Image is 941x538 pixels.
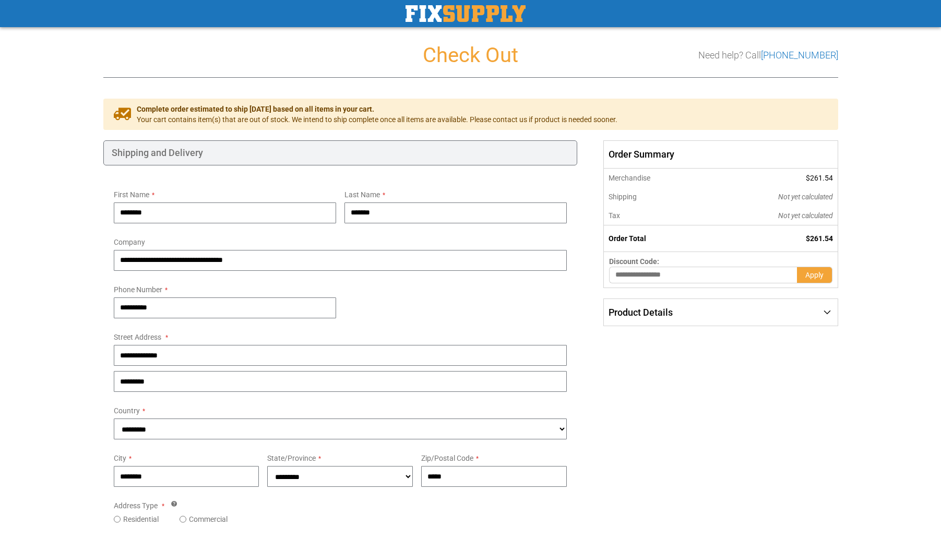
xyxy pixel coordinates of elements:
span: Street Address [114,333,161,341]
span: Product Details [609,307,673,318]
span: Apply [805,271,824,279]
a: store logo [406,5,526,22]
th: Tax [604,206,708,225]
span: Discount Code: [609,257,659,266]
span: Address Type [114,501,158,510]
label: Residential [123,514,159,524]
span: $261.54 [806,234,833,243]
strong: Order Total [609,234,646,243]
span: Order Summary [603,140,838,169]
span: Not yet calculated [778,211,833,220]
span: Your cart contains item(s) that are out of stock. We intend to ship complete once all items are a... [137,114,617,125]
label: Commercial [189,514,228,524]
span: Not yet calculated [778,193,833,201]
span: Zip/Postal Code [421,454,473,462]
span: City [114,454,126,462]
span: First Name [114,190,149,199]
h3: Need help? Call [698,50,838,61]
span: Shipping [609,193,637,201]
span: State/Province [267,454,316,462]
img: Fix Industrial Supply [406,5,526,22]
a: [PHONE_NUMBER] [761,50,838,61]
span: Phone Number [114,285,162,294]
div: Shipping and Delivery [103,140,578,165]
span: Country [114,407,140,415]
span: Last Name [344,190,380,199]
span: Complete order estimated to ship [DATE] based on all items in your cart. [137,104,617,114]
span: Company [114,238,145,246]
th: Merchandise [604,169,708,187]
span: $261.54 [806,174,833,182]
h1: Check Out [103,44,838,67]
button: Apply [797,267,832,283]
